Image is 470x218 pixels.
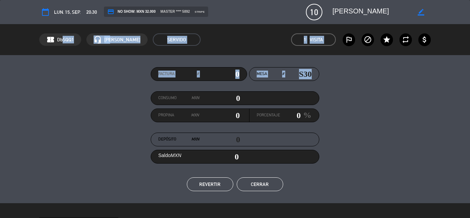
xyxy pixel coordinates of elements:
[383,35,391,44] i: star
[158,152,181,159] label: Saldo
[282,71,284,77] em: #
[153,33,201,46] span: SERVIDO
[107,8,156,15] span: NO SHOW: MXN 32.000
[345,35,353,44] i: outlined_flag
[187,177,233,191] button: REVERTIR
[197,71,199,77] em: #
[237,177,283,191] button: Cerrar
[41,8,50,16] i: calendar_today
[104,36,140,44] span: [PERSON_NAME]
[418,9,424,15] i: border_color
[158,112,199,119] label: Propina
[39,6,52,18] button: calendar_today
[57,36,74,44] span: DbSQQ1
[191,95,199,102] em: MXN
[402,35,410,44] i: repeat
[199,69,239,79] input: 0
[94,35,102,44] i: headset_mic
[301,108,311,122] em: %
[304,36,306,44] span: 1
[306,4,322,20] span: 10
[158,71,199,77] label: Factura
[107,8,114,15] i: credit_card
[158,95,199,102] label: Consumo
[171,153,181,158] em: MXN
[199,110,240,121] input: 0
[191,112,199,119] em: MXN
[158,136,199,143] label: Depósito
[54,8,81,16] span: lun. 15, sep.
[199,93,240,103] input: 0
[420,35,429,44] i: attach_money
[86,8,97,16] span: 20:30
[257,71,267,77] span: Mesa
[46,35,55,44] span: confirmation_number
[284,69,312,79] input: number
[280,110,301,121] input: 0
[195,10,205,14] span: stripe
[257,112,280,119] label: Porcentaje
[191,136,199,143] em: MXN
[310,36,323,44] em: Visita
[364,35,372,44] i: block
